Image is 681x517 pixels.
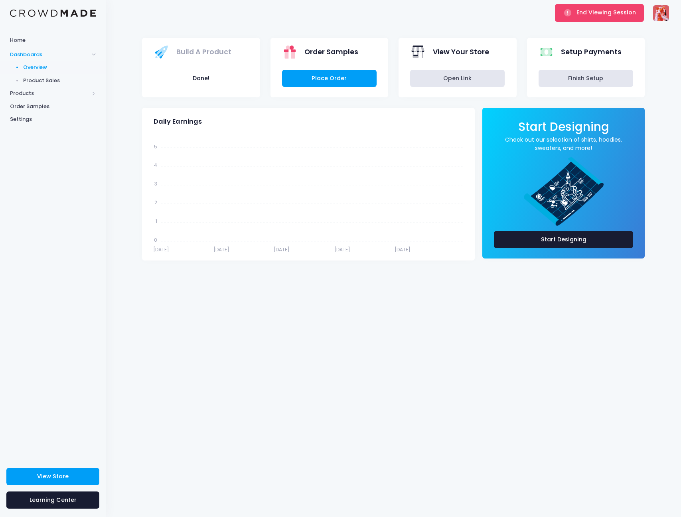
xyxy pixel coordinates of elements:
a: Check out our selection of shirts, hoodies, sweaters, and more! [494,136,633,152]
tspan: 2 [154,199,157,206]
a: Start Designing [518,125,609,133]
a: Learning Center [6,491,99,509]
span: Settings [10,115,96,123]
span: Daily Earnings [154,118,202,126]
span: Dashboards [10,51,89,59]
tspan: [DATE] [395,246,411,253]
span: Build A Product [176,47,231,57]
a: Finish Setup [539,70,633,87]
span: Home [10,36,96,44]
span: Product Sales [23,77,96,85]
span: Order Samples [10,103,96,111]
span: View Store [37,472,69,480]
button: Done! [154,70,248,87]
span: Start Designing [518,118,609,135]
span: View Your Store [433,47,489,57]
span: Learning Center [30,496,77,504]
span: Order Samples [304,47,358,57]
img: User [653,5,669,21]
a: Start Designing [494,231,633,248]
a: Place Order [282,70,377,87]
a: View Store [6,468,99,485]
tspan: 5 [154,143,157,150]
span: End Viewing Session [576,8,636,16]
span: Products [10,89,89,97]
span: Overview [23,63,96,71]
tspan: [DATE] [153,246,169,253]
tspan: [DATE] [213,246,229,253]
tspan: [DATE] [274,246,290,253]
tspan: 3 [154,180,157,187]
tspan: 4 [154,162,157,168]
span: Setup Payments [561,47,622,57]
button: End Viewing Session [555,4,644,22]
tspan: 0 [154,237,157,243]
img: Logo [10,10,96,17]
a: Open Link [410,70,505,87]
tspan: 1 [156,218,157,225]
tspan: [DATE] [334,246,350,253]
